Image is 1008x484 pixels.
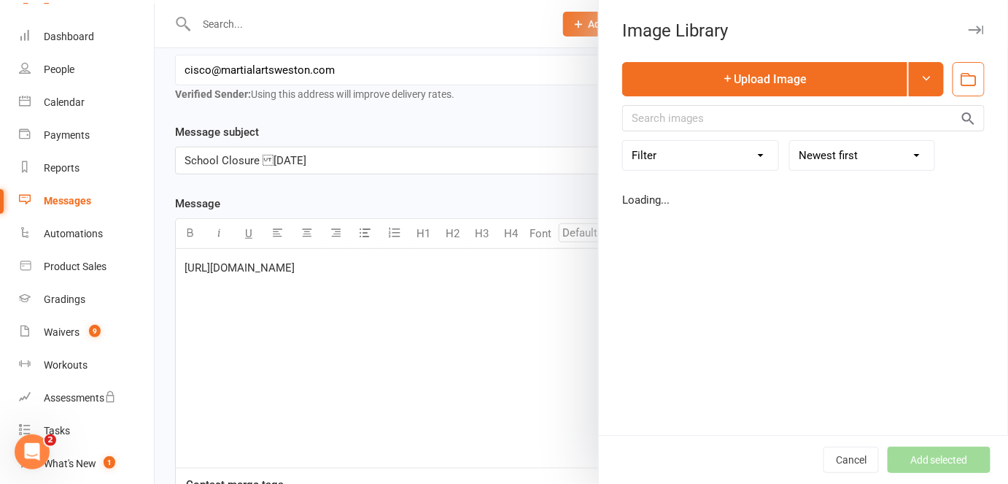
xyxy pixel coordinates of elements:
a: Dashboard [19,20,154,53]
div: Assessments [44,392,116,404]
div: People [44,64,74,75]
a: Workouts [19,349,154,382]
a: Waivers 9 [19,316,154,349]
div: Payments [44,129,90,141]
iframe: Intercom live chat [15,434,50,469]
div: Waivers [44,326,80,338]
div: Gradings [44,293,85,305]
span: 2 [44,434,56,446]
div: Dashboard [44,31,94,42]
button: Upload Image [622,62,907,96]
a: Calendar [19,86,154,119]
div: Automations [44,228,103,239]
a: Gradings [19,283,154,316]
div: What's New [44,458,96,469]
div: Reports [44,162,80,174]
div: Workouts [44,359,88,371]
a: Messages [19,185,154,218]
a: Reports [19,152,154,185]
button: Cancel [823,447,879,473]
a: Assessments [19,382,154,415]
a: Automations [19,218,154,250]
span: 1 [104,456,115,469]
div: Tasks [44,425,70,437]
div: Product Sales [44,261,106,272]
span: 9 [89,325,101,337]
a: Tasks [19,415,154,447]
div: Loading... [622,191,985,209]
a: What's New1 [19,447,154,480]
div: Messages [44,195,91,207]
div: Image Library [599,20,1008,41]
a: People [19,53,154,86]
input: Search images [622,105,985,131]
a: Product Sales [19,250,154,283]
a: Payments [19,119,154,152]
div: Calendar [44,96,85,108]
